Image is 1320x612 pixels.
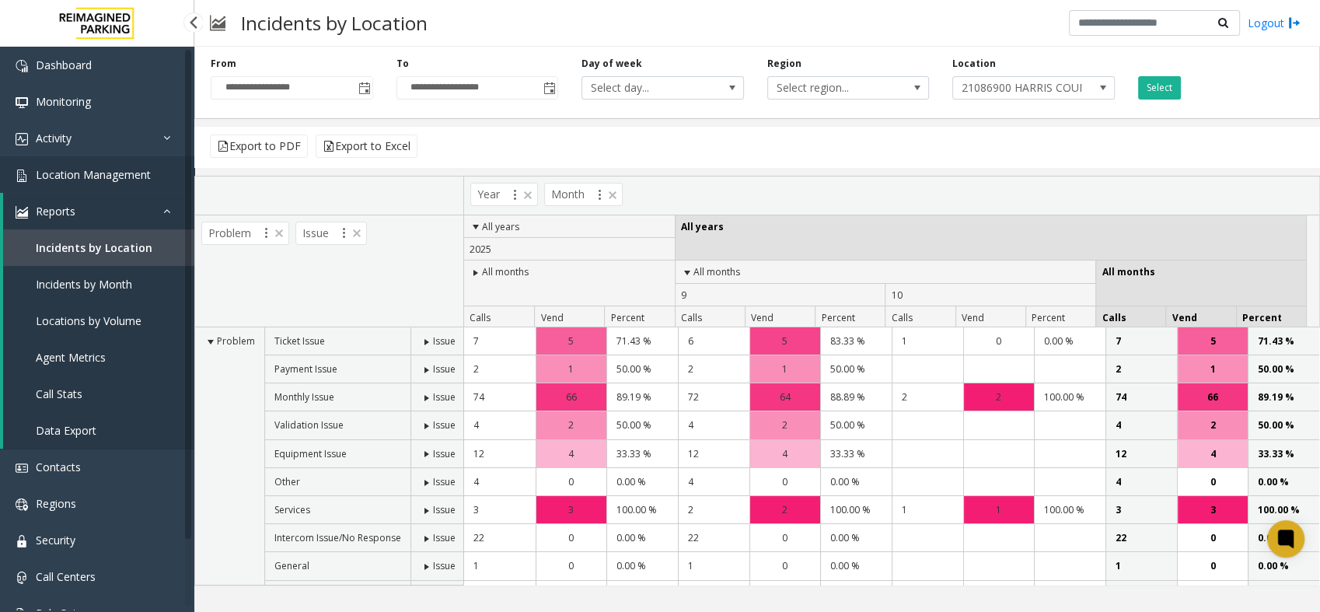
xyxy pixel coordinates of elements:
[568,334,574,348] span: 5
[1105,440,1177,468] td: 12
[464,524,536,552] td: 22
[892,311,913,324] span: Calls
[470,243,491,256] span: 2025
[464,383,536,411] td: 74
[36,569,96,584] span: Call Centers
[962,311,984,324] span: Vend
[36,94,91,109] span: Monitoring
[1242,311,1282,324] span: Percent
[568,446,574,461] span: 4
[953,77,1081,99] span: 21086900 HARRIS COUNTY CREDIT UNION GARAGE (L)
[678,468,749,496] td: 4
[1105,327,1177,355] td: 7
[892,289,903,302] span: 10
[568,502,574,517] span: 3
[211,57,236,71] label: From
[1210,474,1215,489] span: 0
[210,4,225,42] img: pageIcon
[1248,440,1319,468] td: 33.33 %
[996,390,1001,404] span: 2
[1105,383,1177,411] td: 74
[820,411,892,439] td: 50.00 %
[611,311,644,324] span: Percent
[433,531,456,544] span: Issue
[3,339,194,376] a: Agent Metrics
[782,474,787,489] span: 0
[433,334,456,348] span: Issue
[3,412,194,449] a: Data Export
[470,311,491,324] span: Calls
[1105,552,1177,580] td: 1
[1102,311,1126,324] span: Calls
[464,440,536,468] td: 12
[233,4,435,42] h3: Incidents by Location
[274,390,334,404] span: Monthly Issue
[606,383,678,411] td: 89.19 %
[606,327,678,355] td: 71.43 %
[952,57,996,71] label: Location
[681,311,702,324] span: Calls
[1105,355,1177,383] td: 2
[544,183,623,206] span: Month
[16,535,28,547] img: 'icon'
[464,552,536,580] td: 1
[433,475,456,488] span: Issue
[767,57,801,71] label: Region
[892,327,963,355] td: 1
[678,411,749,439] td: 4
[1207,390,1218,404] span: 66
[581,57,642,71] label: Day of week
[1248,581,1319,609] td: 0.00 %
[693,265,740,278] span: All months
[36,386,82,401] span: Call Stats
[36,131,72,145] span: Activity
[316,135,417,158] button: Export to Excel
[678,552,749,580] td: 1
[1248,552,1319,580] td: 0.00 %
[1248,327,1319,355] td: 71.43 %
[470,183,538,206] span: Year
[1210,362,1215,376] span: 1
[16,572,28,584] img: 'icon'
[1248,468,1319,496] td: 0.00 %
[1102,265,1154,278] span: All months
[1248,355,1319,383] td: 50.00 %
[274,418,344,432] span: Validation Issue
[568,558,574,573] span: 0
[568,362,574,376] span: 1
[751,311,773,324] span: Vend
[820,496,892,524] td: 100.00 %
[1105,411,1177,439] td: 4
[274,503,310,516] span: Services
[1248,496,1319,524] td: 100.00 %
[36,58,92,72] span: Dashboard
[782,530,787,545] span: 0
[433,390,456,404] span: Issue
[768,77,896,99] span: Select region...
[210,135,308,158] button: Export to PDF
[782,502,787,517] span: 2
[582,77,711,99] span: Select day...
[36,460,81,474] span: Contacts
[681,220,724,233] span: All years
[3,229,194,266] a: Incidents by Location
[678,524,749,552] td: 22
[678,327,749,355] td: 6
[996,334,1001,348] span: 0
[3,376,194,412] a: Call Stats
[820,581,892,609] td: 0.00 %
[568,418,574,432] span: 2
[1248,411,1319,439] td: 50.00 %
[1210,418,1215,432] span: 2
[820,327,892,355] td: 83.33 %
[1034,383,1105,411] td: 100.00 %
[820,440,892,468] td: 33.33 %
[36,350,106,365] span: Agent Metrics
[274,447,347,460] span: Equipment Issue
[1210,334,1215,348] span: 5
[433,447,456,460] span: Issue
[464,411,536,439] td: 4
[355,77,372,99] span: Toggle popup
[3,303,194,339] a: Locations by Volume
[678,355,749,383] td: 2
